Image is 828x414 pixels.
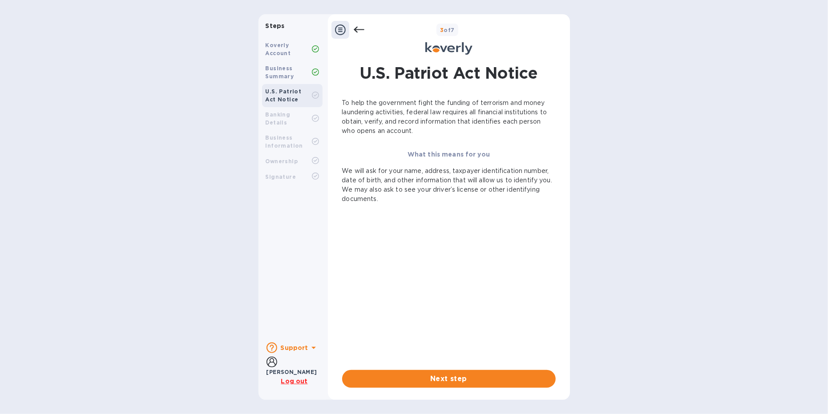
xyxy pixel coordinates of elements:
[342,370,556,388] button: Next step
[266,134,303,149] b: Business Information
[349,374,549,384] span: Next step
[440,27,444,33] span: 3
[266,42,291,56] b: Koverly Account
[359,62,537,84] h1: U.S. Patriot Act Notice
[408,151,490,158] b: What this means for you
[266,88,302,103] b: U.S. Patriot Act Notice
[266,173,296,180] b: Signature
[281,378,307,385] u: Log out
[342,98,556,136] p: To help the government fight the funding of terrorism and money laundering activities, federal la...
[266,65,294,80] b: Business Summary
[281,344,308,351] b: Support
[440,27,455,33] b: of 7
[266,158,298,165] b: Ownership
[267,369,317,375] b: [PERSON_NAME]
[342,166,556,204] p: We will ask for your name, address, taxpayer identification number, date of birth, and other info...
[266,111,291,126] b: Banking Details
[266,22,285,29] b: Steps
